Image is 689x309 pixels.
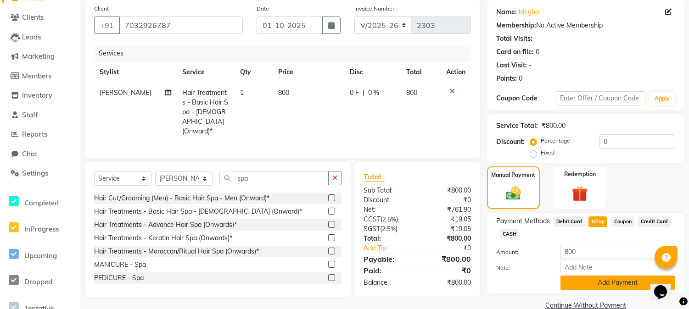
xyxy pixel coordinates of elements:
[357,224,417,234] div: ( )
[560,276,675,290] button: Add Payment
[363,88,364,98] span: |
[357,254,417,265] div: Payable:
[496,21,536,30] div: Membership:
[2,12,78,23] a: Clients
[364,215,381,223] span: CGST
[564,170,596,178] label: Redemption
[496,61,527,70] div: Last Visit:
[22,130,47,138] span: Reports
[611,216,634,227] span: Coupon
[357,195,417,205] div: Discount:
[560,260,675,274] input: Add Note
[95,45,478,62] div: Services
[24,251,57,260] span: Upcoming
[22,110,38,119] span: Staff
[279,88,290,97] span: 800
[406,88,417,97] span: 800
[94,62,177,83] th: Stylist
[94,273,144,283] div: PEDICURE - Spa
[496,7,517,17] div: Name:
[94,220,237,230] div: Hair Treatments - Advance Hair Spa (Onwards)*
[273,62,344,83] th: Price
[357,265,417,276] div: Paid:
[94,247,259,256] div: Hair Treatments - Moroccan/Ritual Hair Spa (Onwards)*
[649,92,675,105] button: Apply
[417,195,478,205] div: ₹0
[519,74,522,83] div: 0
[94,233,232,243] div: Hair Treatments - Keratin Hair Spa (Onwards)*
[501,185,526,202] img: _cash.svg
[491,171,535,179] label: Manual Payment
[94,207,302,216] div: Hair Treatments - Basic Hair Spa - [DEMOGRAPHIC_DATA] (Onward)*
[496,47,534,57] div: Card on file:
[357,186,417,195] div: Sub Total:
[500,229,520,239] span: CASH
[2,71,78,82] a: Members
[235,62,273,83] th: Qty
[24,277,52,286] span: Dropped
[119,17,243,34] input: Search by Name/Mobile/Email/Code
[2,110,78,121] a: Staff
[417,224,478,234] div: ₹19.05
[24,199,59,207] span: Completed
[496,121,538,131] div: Service Total:
[417,215,478,224] div: ₹19.05
[364,172,385,182] span: Total
[94,260,146,270] div: MANICURE - Spa
[354,5,394,13] label: Invoice Number
[2,149,78,160] a: Chat
[240,88,244,97] span: 1
[2,32,78,43] a: Leads
[542,121,566,131] div: ₹800.00
[401,62,441,83] th: Total
[427,243,478,253] div: ₹0
[357,278,417,287] div: Balance :
[2,90,78,101] a: Inventory
[541,149,555,157] label: Fixed
[344,62,401,83] th: Disc
[182,88,228,135] span: Hair Treatments - Basic Hair Spa - [DEMOGRAPHIC_DATA] (Onward)*
[22,149,37,158] span: Chat
[650,272,680,300] iframe: chat widget
[368,88,379,98] span: 0 %
[22,52,55,61] span: Marketing
[588,216,607,227] span: GPay
[417,265,478,276] div: ₹0
[22,72,51,80] span: Members
[496,216,550,226] span: Payment Methods
[382,225,396,232] span: 2.5%
[2,129,78,140] a: Reports
[496,21,675,30] div: No Active Membership
[554,216,585,227] span: Debit Card
[519,7,539,17] a: Megha
[496,137,525,147] div: Discount:
[638,216,671,227] span: Credit Card
[382,215,396,223] span: 2.5%
[2,51,78,62] a: Marketing
[541,137,570,145] label: Percentage
[2,168,78,179] a: Settings
[560,245,675,259] input: Amount
[567,184,593,204] img: _gift.svg
[417,278,478,287] div: ₹800.00
[489,248,554,256] label: Amount:
[417,234,478,243] div: ₹800.00
[357,243,427,253] a: Add Tip
[489,264,554,272] label: Note:
[94,5,109,13] label: Client
[496,74,517,83] div: Points:
[496,94,556,103] div: Coupon Code
[22,13,44,22] span: Clients
[350,88,359,98] span: 0 F
[357,234,417,243] div: Total:
[94,193,269,203] div: Hair Cut/Grooming (Men) - Basic Hair Spa - Men (Onward)*
[100,88,151,97] span: [PERSON_NAME]
[556,91,645,105] input: Enter Offer / Coupon Code
[417,254,478,265] div: ₹800.00
[536,47,539,57] div: 0
[94,17,120,34] button: +91
[22,169,48,177] span: Settings
[529,61,532,70] div: -
[219,171,329,185] input: Search or Scan
[496,34,532,44] div: Total Visits:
